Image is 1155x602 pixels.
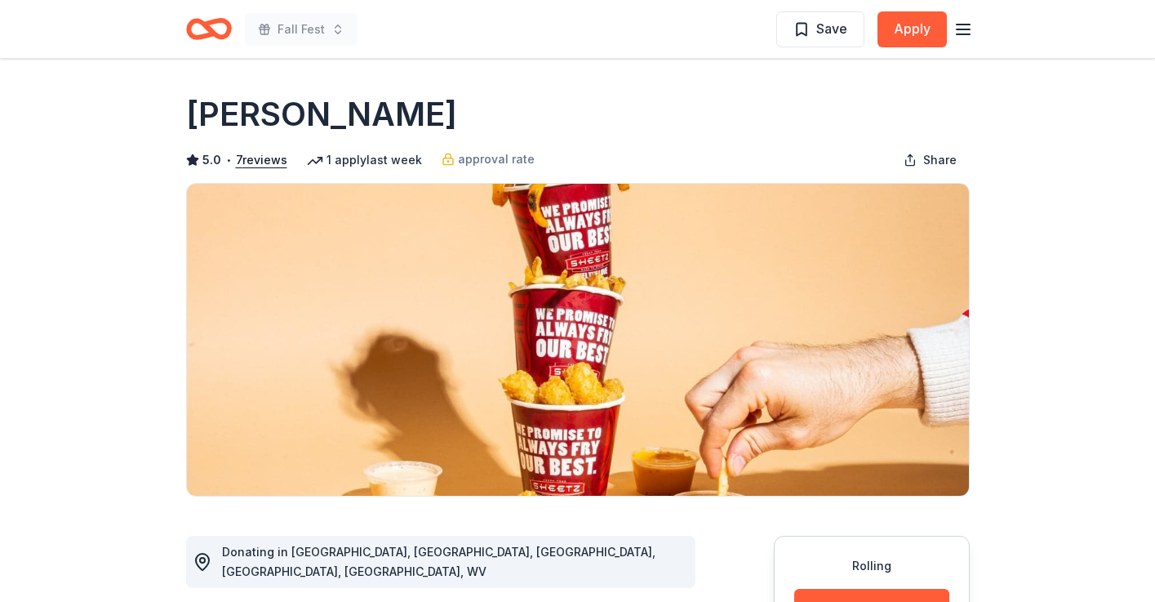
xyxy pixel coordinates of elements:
span: • [225,154,231,167]
span: Share [923,150,957,170]
span: Save [816,18,847,39]
a: approval rate [442,149,535,169]
button: 7reviews [236,150,287,170]
div: Rolling [794,556,949,576]
span: Fall Fest [278,20,325,39]
button: Fall Fest [245,13,358,46]
button: Apply [877,11,947,47]
a: Home [186,10,232,48]
button: Share [891,144,970,176]
span: approval rate [458,149,535,169]
span: Donating in [GEOGRAPHIC_DATA], [GEOGRAPHIC_DATA], [GEOGRAPHIC_DATA], [GEOGRAPHIC_DATA], [GEOGRAPH... [222,545,655,578]
h1: [PERSON_NAME] [186,91,457,137]
img: Image for Sheetz [187,184,969,496]
span: 5.0 [202,150,221,170]
button: Save [776,11,864,47]
div: 1 apply last week [307,150,422,170]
